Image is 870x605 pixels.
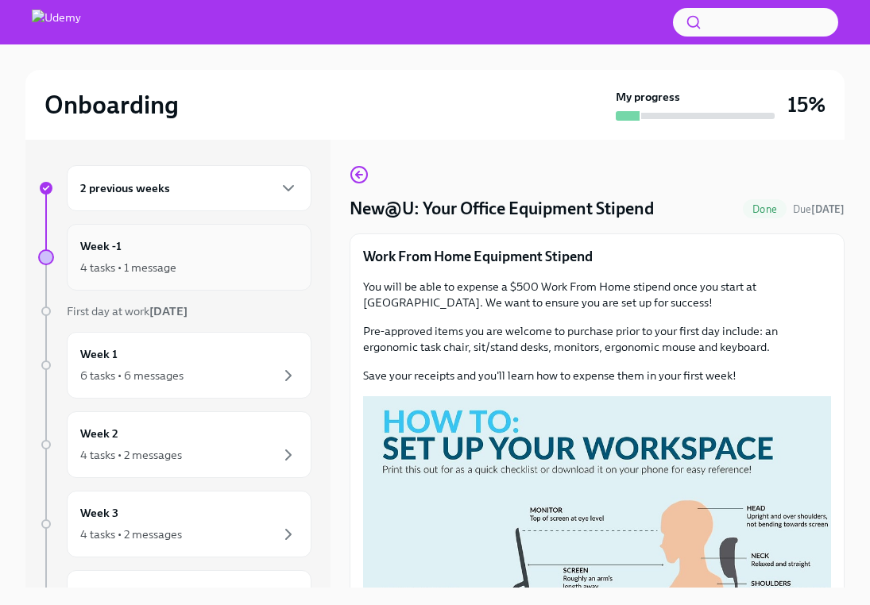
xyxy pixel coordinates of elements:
h3: 15% [787,91,826,119]
a: Week 24 tasks • 2 messages [38,411,311,478]
div: 4 tasks • 2 messages [80,526,182,542]
div: 4 tasks • 1 message [80,260,176,276]
span: Due [793,203,845,215]
h2: Onboarding [44,89,179,121]
p: You will be able to expense a $500 Work From Home stipend once you start at [GEOGRAPHIC_DATA]. We... [363,279,831,310]
h4: New@U: Your Office Equipment Stipend [350,197,654,221]
div: 2 previous weeks [67,165,311,211]
p: Save your receipts and you'll learn how to expense them in your first week! [363,368,831,383]
strong: [DATE] [811,203,845,215]
h6: Week -1 [80,237,122,255]
strong: [DATE] [149,304,188,318]
h6: Week 3 [80,504,118,522]
h6: 2 previous weeks [80,179,170,197]
a: Week 34 tasks • 2 messages [38,491,311,557]
h6: Week 4 [80,584,119,601]
div: 6 tasks • 6 messages [80,368,184,383]
h6: Week 1 [80,345,118,363]
p: Work From Home Equipment Stipend [363,247,831,266]
span: First day at work [67,304,188,318]
h6: Week 2 [80,425,118,442]
a: Week -14 tasks • 1 message [38,224,311,291]
a: Week 16 tasks • 6 messages [38,332,311,399]
div: 4 tasks • 2 messages [80,447,182,463]
a: First day at work[DATE] [38,303,311,319]
strong: My progress [616,89,680,105]
p: Pre-approved items you are welcome to purchase prior to your first day include: an ergonomic task... [363,323,831,355]
img: Udemy [32,10,81,35]
span: Done [743,203,787,215]
span: September 22nd, 2025 10:00 [793,202,845,217]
